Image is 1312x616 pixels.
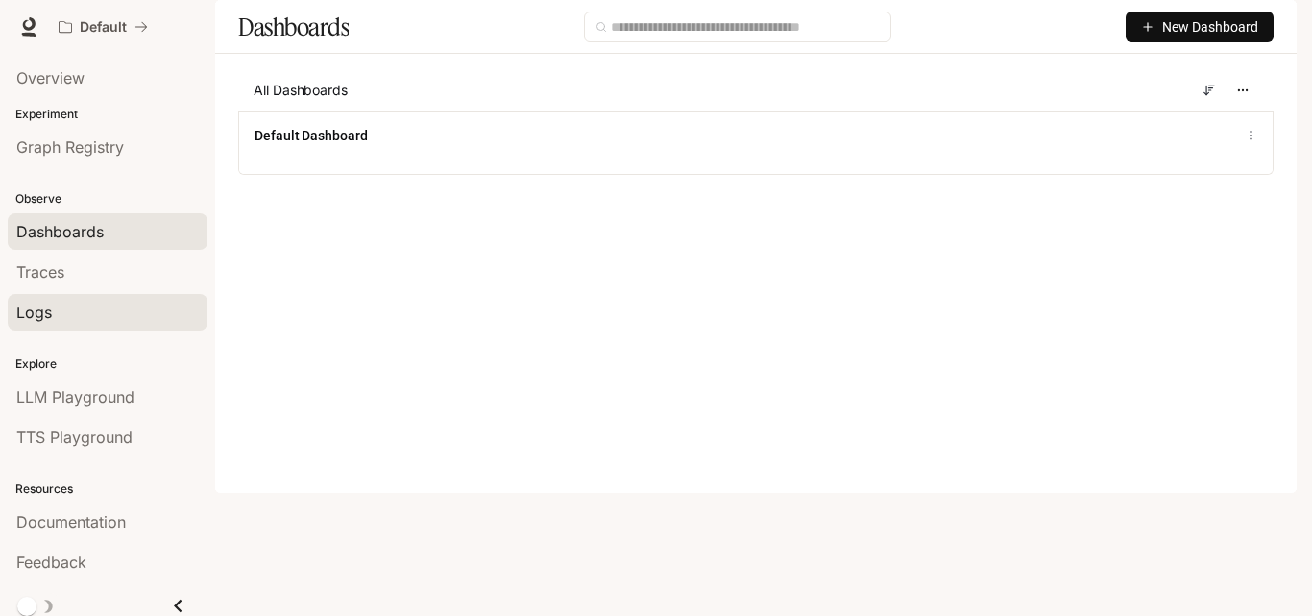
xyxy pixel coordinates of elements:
[1126,12,1274,42] button: New Dashboard
[238,8,349,46] h1: Dashboards
[80,19,127,36] p: Default
[255,126,368,145] a: Default Dashboard
[50,8,157,46] button: All workspaces
[254,81,348,100] span: All Dashboards
[1162,16,1258,37] span: New Dashboard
